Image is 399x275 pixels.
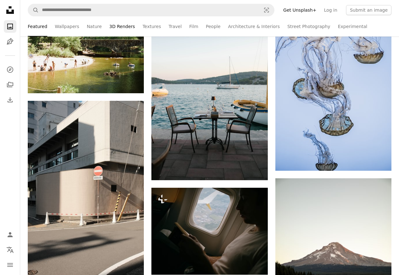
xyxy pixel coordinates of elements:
[28,185,144,191] a: Modern building with a no entry sign and cones
[55,16,79,37] a: Wallpapers
[4,20,16,33] a: Photos
[151,90,267,96] a: Two chairs at a table by the water
[168,16,182,37] a: Travel
[189,16,198,37] a: Film
[320,5,341,15] a: Log in
[346,5,391,15] button: Submit an image
[279,5,320,15] a: Get Unsplash+
[259,4,274,16] button: Visual search
[4,63,16,76] a: Explore
[275,90,391,96] a: Several jellyfish drift gracefully in blue water.
[275,16,391,171] img: Several jellyfish drift gracefully in blue water.
[151,6,267,180] img: Two chairs at a table by the water
[87,16,102,37] a: Nature
[151,228,267,234] a: Man reading book inside airplane near window
[228,16,280,37] a: Architecture & Interiors
[28,4,274,16] form: Find visuals sitewide
[4,94,16,106] a: Download History
[4,243,16,256] button: Language
[143,16,161,37] a: Textures
[287,16,330,37] a: Street Photography
[28,101,144,275] img: Modern building with a no entry sign and cones
[206,16,221,37] a: People
[4,259,16,271] button: Menu
[4,4,16,18] a: Home — Unsplash
[4,78,16,91] a: Collections
[338,16,367,37] a: Experimental
[4,35,16,48] a: Illustrations
[151,188,267,275] img: Man reading book inside airplane near window
[4,228,16,241] a: Log in / Sign up
[275,262,391,268] a: Mountain reflection in calm lake at sunrise
[28,4,39,16] button: Search Unsplash
[109,16,135,37] a: 3D Renders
